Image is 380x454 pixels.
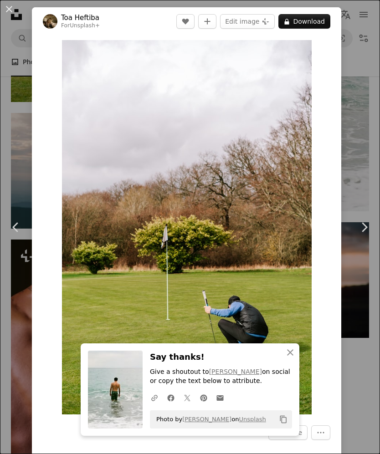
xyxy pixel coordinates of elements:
a: [PERSON_NAME] [182,416,231,423]
button: Edit image [220,14,275,29]
a: [PERSON_NAME] [209,368,262,375]
a: Share on Facebook [163,388,179,407]
span: Photo by on [152,412,266,427]
img: Go to Toa Heftiba's profile [43,14,57,29]
button: More Actions [311,425,330,440]
a: Share over email [212,388,228,407]
h3: Say thanks! [150,351,292,364]
a: Share on Pinterest [195,388,212,407]
a: Share on Twitter [179,388,195,407]
button: Like [176,14,195,29]
a: Toa Heftiba [61,13,100,22]
div: For [61,22,100,30]
button: Zoom in on this image [62,40,312,414]
p: Give a shoutout to on social or copy the text below to attribute. [150,367,292,386]
a: Unsplash [239,416,266,423]
button: Copy to clipboard [276,412,291,427]
img: a man kneeling down on top of a lush green field [62,40,312,414]
button: Download [278,14,330,29]
a: Unsplash+ [70,22,100,29]
button: Add to Collection [198,14,216,29]
a: Next [348,184,380,271]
